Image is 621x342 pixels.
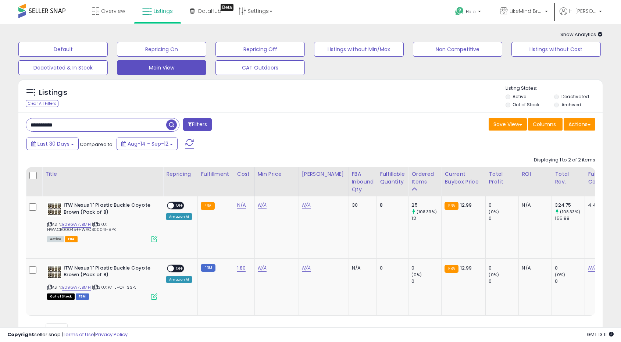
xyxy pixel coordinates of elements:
[561,93,589,100] label: Deactivated
[455,7,464,16] i: Get Help
[489,278,518,285] div: 0
[154,7,173,15] span: Listings
[237,170,251,178] div: Cost
[555,265,585,271] div: 0
[555,272,565,278] small: (0%)
[215,60,305,75] button: CAT Outdoors
[534,157,595,164] div: Displaying 1 to 2 of 2 items
[555,215,585,222] div: 155.88
[18,42,108,57] button: Default
[413,42,502,57] button: Non Competitive
[417,209,437,215] small: (108.33%)
[445,202,458,210] small: FBA
[47,202,62,217] img: 51EtOsZscqL._SL40_.jpg
[62,284,91,291] a: B09GW7JBMH
[76,293,89,300] span: FBM
[489,209,499,215] small: (0%)
[513,93,526,100] label: Active
[560,7,602,24] a: Hi [PERSON_NAME]
[555,170,582,186] div: Total Rev.
[588,170,616,186] div: Fulfillment Cost
[47,293,75,300] span: All listings that are currently out of stock and unavailable for purchase on Amazon
[460,264,472,271] span: 12.99
[174,266,186,272] span: OFF
[237,264,246,272] a: 1.80
[510,7,543,15] span: LikeMind Brands
[128,140,168,147] span: Aug-14 - Sep-12
[80,141,114,148] span: Compared to:
[411,170,438,186] div: Ordered Items
[64,265,153,280] b: ITW Nexus 1" Plastic Buckle Coyote Brown (Pack of 8)
[449,1,488,24] a: Help
[166,170,194,178] div: Repricing
[411,265,441,271] div: 0
[258,202,267,209] a: N/A
[380,170,405,186] div: Fulfillable Quantity
[466,8,476,15] span: Help
[63,331,94,338] a: Terms of Use
[489,170,515,186] div: Total Profit
[533,121,556,128] span: Columns
[560,31,603,38] span: Show Analytics
[314,42,403,57] button: Listings without Min/Max
[47,265,62,279] img: 51EtOsZscqL._SL40_.jpg
[39,88,67,98] h5: Listings
[237,202,246,209] a: N/A
[183,118,212,131] button: Filters
[45,170,160,178] div: Title
[380,202,403,209] div: 8
[95,331,128,338] a: Privacy Policy
[411,202,441,209] div: 25
[258,170,296,178] div: Min Price
[117,138,178,150] button: Aug-14 - Sep-12
[506,85,603,92] p: Listing States:
[489,215,518,222] div: 0
[411,272,422,278] small: (0%)
[555,202,585,209] div: 324.75
[302,202,311,209] a: N/A
[411,278,441,285] div: 0
[489,272,499,278] small: (0%)
[117,60,206,75] button: Main View
[62,221,91,228] a: B09GW7JBMH
[380,265,403,271] div: 0
[522,170,549,178] div: ROI
[198,7,221,15] span: DataHub
[352,265,371,271] div: N/A
[352,202,371,209] div: 30
[352,170,374,193] div: FBA inbound Qty
[47,202,157,241] div: ASIN:
[221,4,233,11] div: Tooltip anchor
[64,202,153,217] b: ITW Nexus 1" Plastic Buckle Coyote Brown (Pack of 8)
[7,331,128,338] div: seller snap | |
[489,202,518,209] div: 0
[564,118,595,131] button: Actions
[460,202,472,209] span: 12.99
[92,284,136,290] span: | SKU: P7-JHO7-SSPJ
[47,236,64,242] span: All listings currently available for purchase on Amazon
[588,202,614,209] div: 4.45
[560,209,580,215] small: (108.33%)
[302,264,311,272] a: N/A
[166,276,192,283] div: Amazon AI
[522,265,546,271] div: N/A
[587,331,614,338] span: 2025-10-13 13:11 GMT
[201,170,231,178] div: Fulfillment
[258,264,267,272] a: N/A
[445,265,458,273] small: FBA
[569,7,597,15] span: Hi [PERSON_NAME]
[445,170,482,186] div: Current Buybox Price
[47,221,116,232] span: | SKU: HWACB00045+HWACB00041-8PK
[7,331,34,338] strong: Copyright
[513,101,539,108] label: Out of Stock
[528,118,563,131] button: Columns
[215,42,305,57] button: Repricing Off
[18,60,108,75] button: Deactivated & In Stock
[26,100,58,107] div: Clear All Filters
[101,7,125,15] span: Overview
[201,264,215,272] small: FBM
[522,202,546,209] div: N/A
[302,170,346,178] div: [PERSON_NAME]
[511,42,601,57] button: Listings without Cost
[117,42,206,57] button: Repricing On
